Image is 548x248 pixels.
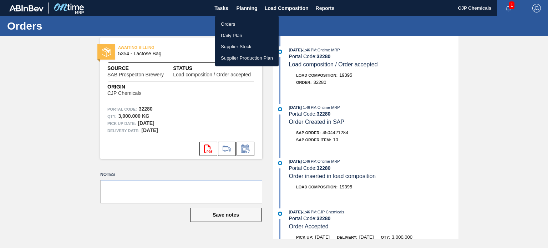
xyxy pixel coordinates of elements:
a: Orders [215,19,279,30]
a: Daily Plan [215,30,279,41]
a: Supplier Production Plan [215,52,279,64]
a: Supplier Stock [215,41,279,52]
